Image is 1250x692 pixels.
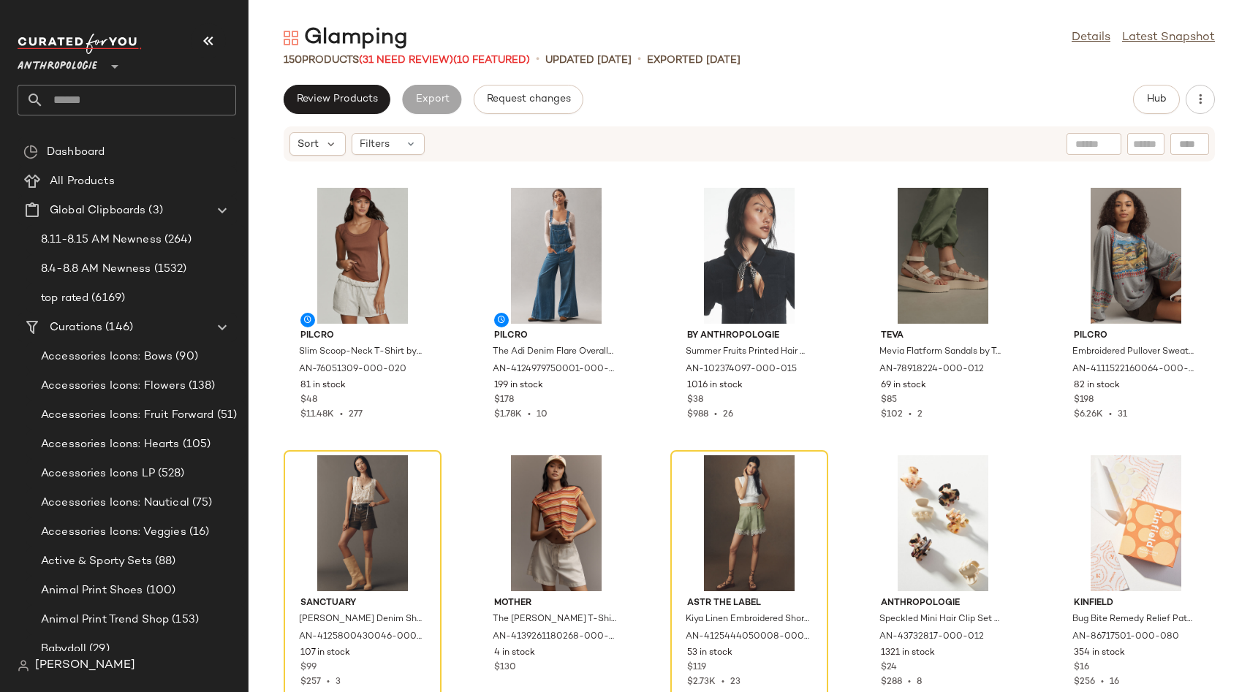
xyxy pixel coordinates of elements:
[687,410,708,419] span: $988
[869,455,1017,591] img: 43732817_012_b
[1095,677,1110,687] span: •
[1072,29,1110,47] a: Details
[493,346,617,359] span: The Adi Denim Flare Overalls by Pilcro in Blue, Women's, Size: 4, Cotton/Tencel at Anthropologie
[88,290,125,307] span: (6169)
[687,597,811,610] span: ASTR The Label
[349,410,363,419] span: 277
[453,55,530,66] span: (10 Featured)
[1072,613,1197,626] span: Bug Bite Remedy Relief Patches by Kinfield in Orange at Anthropologie
[881,410,903,419] span: $102
[214,407,238,424] span: (51)
[482,455,630,591] img: 4139261180268_089_b
[180,436,211,453] span: (105)
[675,188,823,324] img: 102374097_015_b14
[494,379,543,392] span: 199 in stock
[152,553,176,570] span: (88)
[536,51,539,69] span: •
[41,495,189,512] span: Accessories Icons: Nautical
[879,613,1004,626] span: Speckled Mini Hair Clip Set by Anthropologie in Ivory, Women's, Acrylic
[86,641,110,658] span: (29)
[41,290,88,307] span: top rated
[1133,85,1180,114] button: Hub
[41,612,169,628] span: Animal Print Trend Shop
[687,394,703,407] span: $38
[41,641,86,658] span: Babydoll
[869,188,1017,324] img: 78918224_012_b2
[687,647,732,660] span: 53 in stock
[284,85,390,114] button: Review Products
[289,455,436,591] img: 4125800430046_031_b
[494,330,618,343] span: Pilcro
[1062,188,1210,324] img: 4111522160064_008_b
[545,53,632,68] p: updated [DATE]
[173,349,198,365] span: (90)
[41,436,180,453] span: Accessories Icons: Hearts
[494,597,618,610] span: MOTHER
[881,661,897,674] span: $24
[1072,363,1197,376] span: AN-4111522160064-000-008
[1074,677,1095,687] span: $256
[494,410,522,419] span: $1.78K
[41,524,186,541] span: Accessories Icons: Veggies
[1074,379,1120,392] span: 82 in stock
[716,677,730,687] span: •
[686,613,810,626] span: Kiya Linen Embroidered Shorts by ASTR The Label in Green, Women's, Size: Large, Linen/Rayon at An...
[723,410,733,419] span: 26
[522,410,537,419] span: •
[1074,647,1125,660] span: 354 in stock
[879,631,984,644] span: AN-43732817-000-012
[300,410,334,419] span: $11.48K
[360,137,390,152] span: Filters
[1074,330,1198,343] span: Pilcro
[284,31,298,45] img: svg%3e
[1072,346,1197,359] span: Embroidered Pullover Sweatshirt by Pilcro in Grey, Women's, Size: XS, Cotton at Anthropologie
[145,202,162,219] span: (3)
[687,330,811,343] span: By Anthropologie
[35,657,135,674] span: [PERSON_NAME]
[687,379,743,392] span: 1016 in stock
[881,597,1005,610] span: Anthropologie
[18,660,29,672] img: svg%3e
[917,677,922,687] span: 8
[336,677,341,687] span: 3
[284,55,302,66] span: 150
[41,349,173,365] span: Accessories Icons: Bows
[189,495,213,512] span: (75)
[881,330,1005,343] span: Teva
[881,647,935,660] span: 1321 in stock
[162,232,192,248] span: (264)
[730,677,740,687] span: 23
[41,261,151,278] span: 8.4-8.8 AM Newness
[494,661,516,674] span: $130
[299,346,423,359] span: Slim Scoop-Neck T-Shirt by Pilcro in Brown, Women's, Size: XS, Polyester/Cotton/Elastane at Anthr...
[494,647,535,660] span: 4 in stock
[18,34,142,54] img: cfy_white_logo.C9jOOHJF.svg
[300,379,346,392] span: 81 in stock
[300,647,350,660] span: 107 in stock
[299,631,423,644] span: AN-4125800430046-000-031
[186,524,210,541] span: (16)
[493,631,617,644] span: AN-4139261180268-000-089
[494,394,514,407] span: $178
[50,173,115,190] span: All Products
[300,394,317,407] span: $48
[647,53,740,68] p: Exported [DATE]
[143,582,176,599] span: (100)
[486,94,571,105] span: Request changes
[686,631,810,644] span: AN-4125444050008-000-034
[493,613,617,626] span: The [PERSON_NAME] T-Shirt by MOTHER, Women's, Size: XS, Cotton at Anthropologie
[1074,597,1198,610] span: Kinfield
[687,661,706,674] span: $119
[881,394,897,407] span: $85
[41,465,155,482] span: Accessories Icons LP
[41,407,214,424] span: Accessories Icons: Fruit Forward
[169,612,199,628] span: (153)
[881,379,926,392] span: 69 in stock
[41,582,143,599] span: Animal Print Shoes
[1074,394,1094,407] span: $198
[675,455,823,591] img: 4125444050008_034_b
[474,85,583,114] button: Request changes
[41,378,186,395] span: Accessories Icons: Flowers
[903,410,917,419] span: •
[359,55,453,66] span: (31 Need Review)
